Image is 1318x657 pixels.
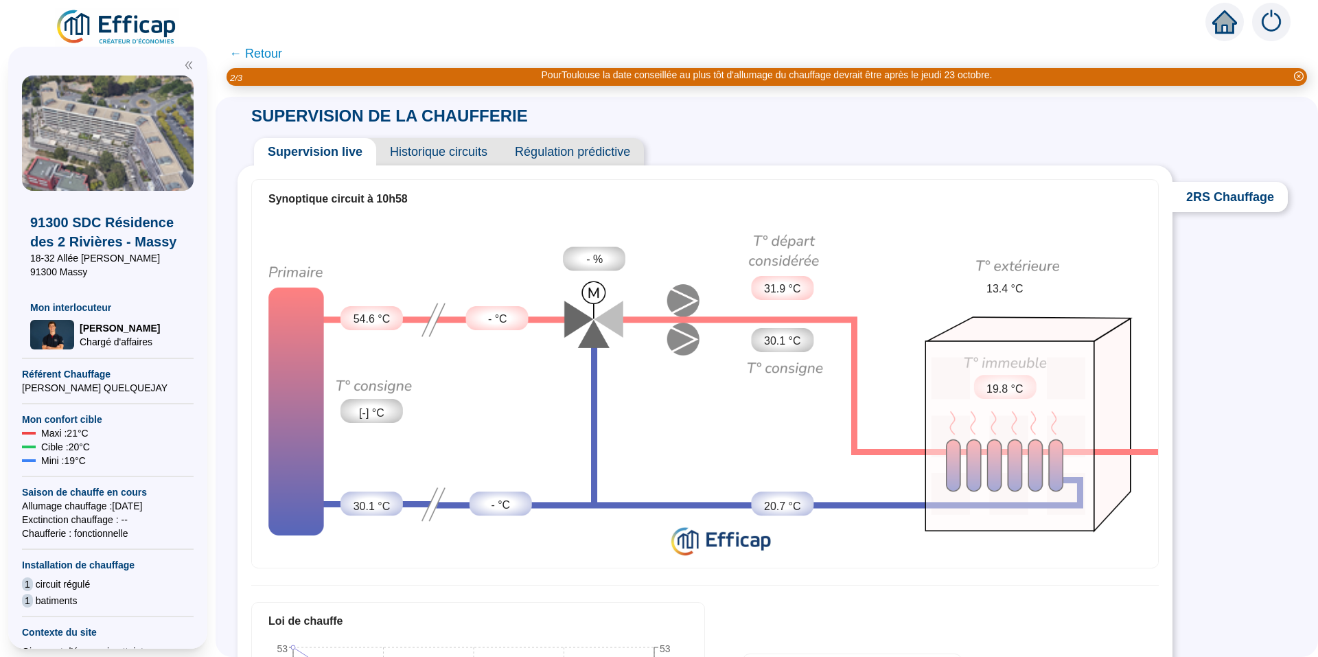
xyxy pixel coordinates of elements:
[1172,182,1288,212] span: 2RS Chauffage
[586,251,603,268] span: - %
[41,426,89,440] span: Maxi : 21 °C
[660,643,671,654] tspan: 53
[22,577,33,591] span: 1
[22,367,194,381] span: Référent Chauffage
[254,138,376,165] span: Supervision live
[230,73,242,83] i: 2 / 3
[491,497,510,514] span: - °C
[277,643,288,654] tspan: 53
[30,320,74,349] img: Chargé d'affaires
[30,213,185,251] span: 91300 SDC Résidence des 2 Rivières - Massy
[22,513,194,527] span: Exctinction chauffage : --
[22,594,33,608] span: 1
[41,454,86,468] span: Mini : 19 °C
[80,321,160,335] span: [PERSON_NAME]
[22,499,194,513] span: Allumage chauffage : [DATE]
[268,613,688,630] div: Loi de chauffe
[252,218,1158,563] img: circuit-supervision.724c8d6b72cc0638e748.png
[22,413,194,426] span: Mon confort cible
[229,44,282,63] span: ← Retour
[41,440,90,454] span: Cible : 20 °C
[764,281,801,297] span: 31.9 °C
[36,577,90,591] span: circuit régulé
[184,60,194,70] span: double-left
[376,138,501,165] span: Historique circuits
[22,558,194,572] span: Installation de chauffage
[30,301,185,314] span: Mon interlocuteur
[764,498,801,515] span: 20.7 °C
[30,251,185,279] span: 18-32 Allée [PERSON_NAME] 91300 Massy
[55,8,179,47] img: efficap energie logo
[22,485,194,499] span: Saison de chauffe en cours
[22,527,194,540] span: Chaufferie : fonctionnelle
[1252,3,1291,41] img: alerts
[1212,10,1237,34] span: home
[354,311,391,327] span: 54.6 °C
[1294,71,1304,81] span: close-circle
[22,625,194,639] span: Contexte du site
[354,498,391,515] span: 30.1 °C
[986,281,1024,297] span: 13.4 °C
[22,381,194,395] span: [PERSON_NAME] QUELQUEJAY
[238,106,542,125] span: SUPERVISION DE LA CHAUFFERIE
[268,191,1142,207] div: Synoptique circuit à 10h58
[542,68,993,82] div: PourToulouse la date conseillée au plus tôt d'allumage du chauffage devrait être après le jeudi 2...
[359,405,384,422] span: [-] °C
[488,311,507,327] span: - °C
[36,594,78,608] span: batiments
[501,138,644,165] span: Régulation prédictive
[80,335,160,349] span: Chargé d'affaires
[252,218,1158,563] div: Synoptique
[764,333,801,349] span: 30.1 °C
